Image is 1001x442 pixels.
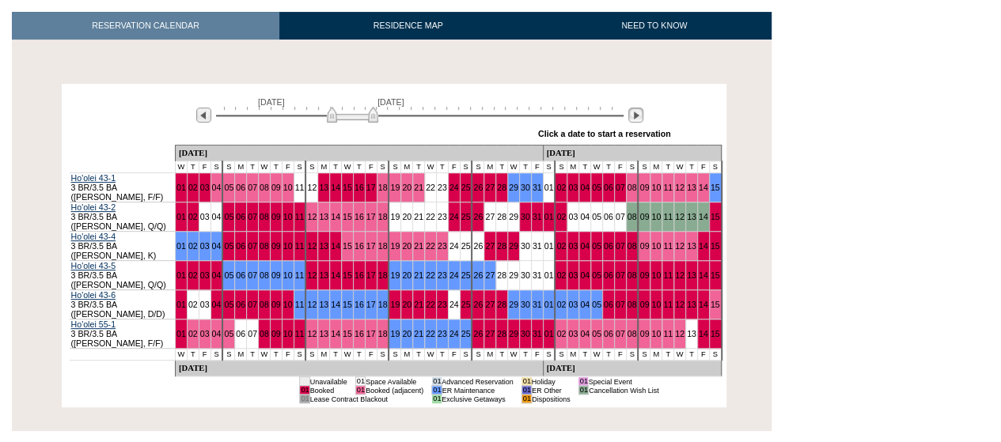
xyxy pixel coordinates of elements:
[438,212,447,221] a: 23
[449,300,459,309] a: 24
[592,183,601,192] a: 05
[675,329,684,338] a: 12
[212,329,222,338] a: 04
[485,183,495,192] a: 27
[196,108,211,123] img: Previous
[521,300,530,309] a: 30
[663,300,673,309] a: 11
[248,270,257,280] a: 07
[236,300,245,309] a: 06
[639,241,649,251] a: 09
[343,212,352,221] a: 15
[355,329,364,338] a: 16
[426,183,435,192] a: 22
[521,270,530,280] a: 30
[556,300,566,309] a: 02
[521,212,530,221] a: 30
[568,300,578,309] a: 03
[366,183,376,192] a: 17
[699,329,708,338] a: 14
[71,261,116,270] a: Ho'olei 43-5
[402,241,411,251] a: 20
[402,300,411,309] a: 20
[224,241,233,251] a: 05
[592,329,601,338] a: 05
[544,183,554,192] a: 01
[236,241,245,251] a: 06
[580,241,590,251] a: 04
[188,270,198,280] a: 02
[449,241,459,251] a: 24
[509,212,518,221] a: 29
[675,241,684,251] a: 12
[307,329,317,338] a: 12
[651,270,661,280] a: 10
[521,329,530,338] a: 30
[537,12,772,40] a: NEED TO KNOW
[355,300,364,309] a: 16
[663,241,673,251] a: 11
[687,212,696,221] a: 13
[260,329,269,338] a: 08
[687,300,696,309] a: 13
[592,270,601,280] a: 05
[224,212,233,221] a: 05
[592,300,601,309] a: 05
[533,270,542,280] a: 31
[295,329,305,338] a: 11
[390,329,400,338] a: 19
[556,241,566,251] a: 02
[378,241,388,251] a: 18
[283,300,293,309] a: 10
[258,161,270,173] td: W
[175,145,543,161] td: [DATE]
[222,161,234,173] td: S
[580,270,590,280] a: 04
[568,329,578,338] a: 03
[12,12,279,40] a: RESERVATION CALENDAR
[235,161,247,173] td: M
[331,183,340,192] a: 14
[639,270,649,280] a: 09
[176,329,186,338] a: 01
[544,241,554,251] a: 01
[355,212,364,221] a: 16
[248,183,257,192] a: 07
[319,329,328,338] a: 13
[378,300,388,309] a: 18
[248,300,257,309] a: 07
[533,212,542,221] a: 31
[628,212,637,221] a: 08
[556,329,566,338] a: 02
[260,300,269,309] a: 08
[343,300,352,309] a: 15
[580,212,590,221] a: 04
[247,161,259,173] td: T
[699,212,708,221] a: 14
[651,183,661,192] a: 10
[260,183,269,192] a: 08
[426,300,435,309] a: 22
[390,183,400,192] a: 19
[224,329,233,338] a: 05
[378,183,388,192] a: 18
[176,300,186,309] a: 01
[616,270,625,280] a: 07
[544,212,554,221] a: 01
[651,241,661,251] a: 10
[343,329,352,338] a: 15
[295,212,305,221] a: 11
[414,329,423,338] a: 21
[473,183,483,192] a: 26
[258,97,285,107] span: [DATE]
[533,329,542,338] a: 31
[366,241,376,251] a: 17
[343,241,352,251] a: 15
[663,183,673,192] a: 11
[331,329,340,338] a: 14
[71,319,116,329] a: Ho'olei 55-1
[461,329,471,338] a: 25
[366,270,376,280] a: 17
[521,241,530,251] a: 30
[188,241,198,251] a: 02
